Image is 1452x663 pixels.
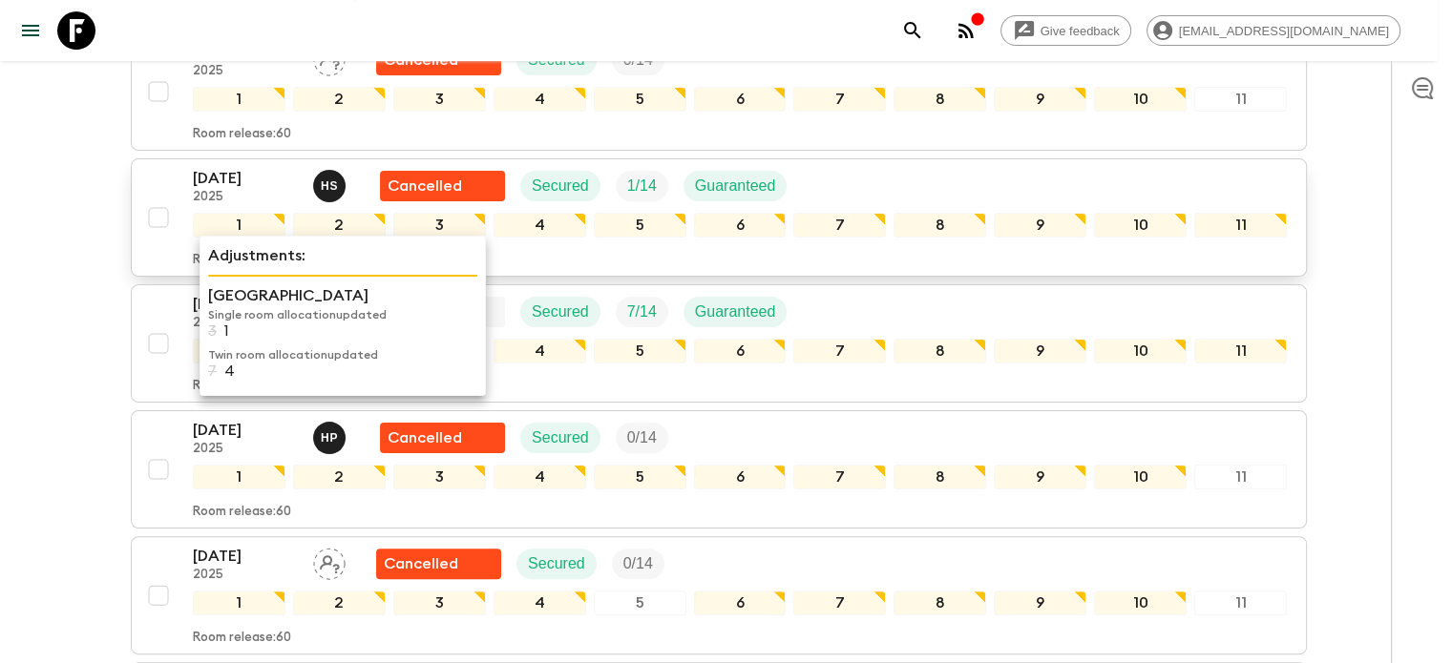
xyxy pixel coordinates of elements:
p: H P [321,430,338,445]
div: 8 [894,339,986,363]
div: 10 [1094,339,1187,363]
div: 10 [1094,590,1187,615]
div: Flash Pack cancellation [376,549,501,579]
div: 10 [1094,465,1187,489]
p: Room release: 14 [193,379,288,394]
div: 1 [193,213,285,238]
div: 10 [1094,87,1187,112]
div: 3 [393,590,486,615]
div: Trip Fill [616,171,668,201]
div: 8 [894,465,986,489]
p: Secured [532,300,589,323]
p: Adjustments: [208,244,477,267]
div: 2 [293,590,386,615]
p: Cancelled [384,552,458,575]
p: 2025 [193,64,298,79]
div: 6 [694,339,787,363]
p: 2025 [193,190,298,205]
p: 7 / 14 [627,300,657,323]
p: H S [321,178,338,194]
div: 5 [594,465,686,489]
p: Guaranteed [695,175,776,197]
div: 1 [193,590,285,615]
div: 4 [494,590,586,615]
div: 8 [894,590,986,615]
p: 7 [208,363,217,380]
p: 2025 [193,442,298,457]
div: 2 [293,87,386,112]
p: [GEOGRAPHIC_DATA] [208,284,477,307]
div: 5 [594,590,686,615]
div: 8 [894,213,986,238]
div: 7 [793,213,886,238]
div: 6 [694,213,787,238]
div: 5 [594,213,686,238]
p: 0 / 14 [623,552,653,575]
div: 7 [793,465,886,489]
div: 6 [694,465,787,489]
div: 1 [193,87,285,112]
div: 1 [193,465,285,489]
div: 3 [393,465,486,489]
span: [EMAIL_ADDRESS][DOMAIN_NAME] [1168,24,1399,38]
div: 7 [793,590,886,615]
div: 11 [1194,87,1287,112]
p: Secured [532,426,589,449]
div: 4 [494,465,586,489]
div: 6 [694,87,787,112]
div: 4 [494,87,586,112]
span: Assign pack leader [313,553,346,569]
div: 5 [594,87,686,112]
div: 11 [1194,213,1287,238]
div: 5 [594,339,686,363]
p: Guaranteed [695,300,776,323]
div: 3 [393,213,486,238]
p: 0 / 14 [627,426,657,449]
div: 4 [494,213,586,238]
p: 1 [224,322,229,340]
div: 11 [1194,339,1287,363]
p: Room release: 60 [193,505,291,520]
p: 3 [208,322,217,340]
p: 2025 [193,316,298,331]
div: 9 [994,590,1086,615]
button: search adventures [894,11,932,50]
p: [DATE] [193,545,298,568]
div: Flash Pack cancellation [380,171,505,201]
p: Twin room allocation updated [208,347,477,363]
p: Secured [528,552,585,575]
div: 4 [494,339,586,363]
div: 6 [694,590,787,615]
p: Room release: 60 [193,127,291,142]
div: 2 [293,465,386,489]
p: Cancelled [388,426,462,449]
div: 9 [994,213,1086,238]
span: Assign pack leader [313,50,346,65]
div: 9 [994,339,1086,363]
p: [DATE] [193,419,298,442]
span: Hong Sarou [313,176,349,191]
div: 9 [994,87,1086,112]
div: 7 [793,339,886,363]
span: Heng PringRathana [313,427,349,443]
div: 1 [193,339,285,363]
p: 1 / 14 [627,175,657,197]
span: Give feedback [1030,24,1130,38]
p: [DATE] [193,293,298,316]
div: 9 [994,465,1086,489]
div: Trip Fill [616,423,668,453]
p: Single room allocation updated [208,307,477,322]
div: 10 [1094,213,1187,238]
div: Trip Fill [612,549,664,579]
div: 11 [1194,590,1287,615]
p: Room release: 60 [193,631,291,646]
div: 3 [393,87,486,112]
p: 2025 [193,568,298,583]
button: menu [11,11,50,50]
p: Room release: 14 [193,253,288,268]
div: Flash Pack cancellation [380,423,505,453]
div: 11 [1194,465,1287,489]
div: 8 [894,87,986,112]
p: Cancelled [388,175,462,197]
p: 4 [224,363,235,380]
